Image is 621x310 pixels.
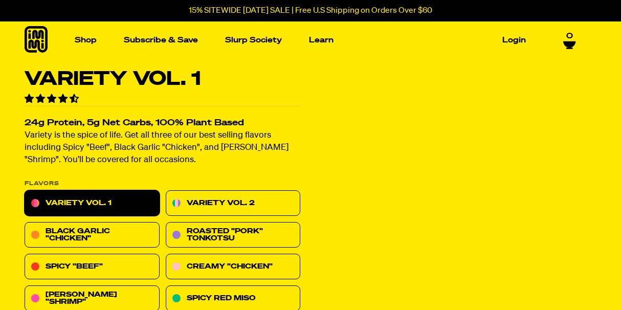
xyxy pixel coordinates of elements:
a: Shop [71,32,101,48]
a: Variety Vol. 2 [166,191,301,216]
a: 0 [563,32,576,49]
a: Roasted "Pork" Tonkotsu [166,223,301,248]
h2: 24g Protein, 5g Net Carbs, 100% Plant Based [25,119,300,128]
p: 15% SITEWIDE [DATE] SALE | Free U.S Shipping on Orders Over $60 [189,6,432,15]
a: Slurp Society [221,32,286,48]
nav: Main navigation [71,21,530,59]
p: Variety is the spice of life. Get all three of our best selling flavors including Spicy "Beef", B... [25,130,300,167]
a: Creamy "Chicken" [166,254,301,280]
a: Learn [305,32,338,48]
span: 4.55 stars [25,95,81,104]
a: Subscribe & Save [120,32,202,48]
p: Flavors [25,181,300,187]
a: Login [498,32,530,48]
h1: Variety Vol. 1 [25,70,300,89]
span: 0 [566,32,573,41]
a: Black Garlic "Chicken" [25,223,160,248]
a: Spicy "Beef" [25,254,160,280]
a: Variety Vol. 1 [25,191,160,216]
